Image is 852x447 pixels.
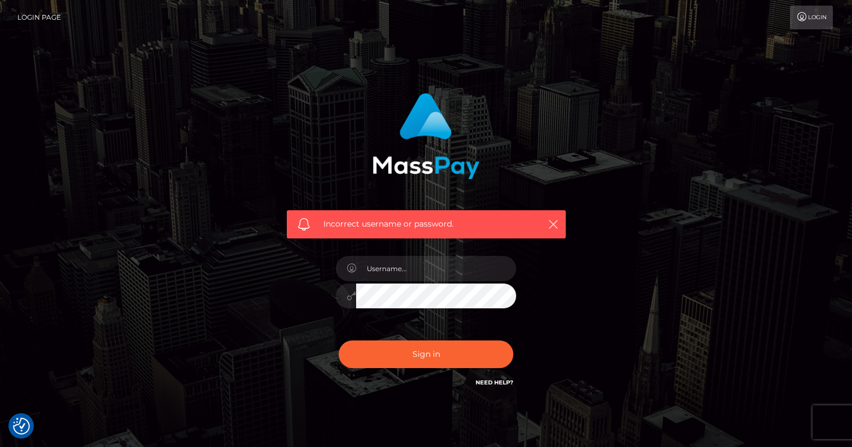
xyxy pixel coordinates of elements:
[323,218,529,230] span: Incorrect username or password.
[476,379,513,386] a: Need Help?
[13,418,30,435] button: Consent Preferences
[17,6,61,29] a: Login Page
[13,418,30,435] img: Revisit consent button
[372,93,480,179] img: MassPay Login
[339,340,513,368] button: Sign in
[356,256,516,281] input: Username...
[790,6,833,29] a: Login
